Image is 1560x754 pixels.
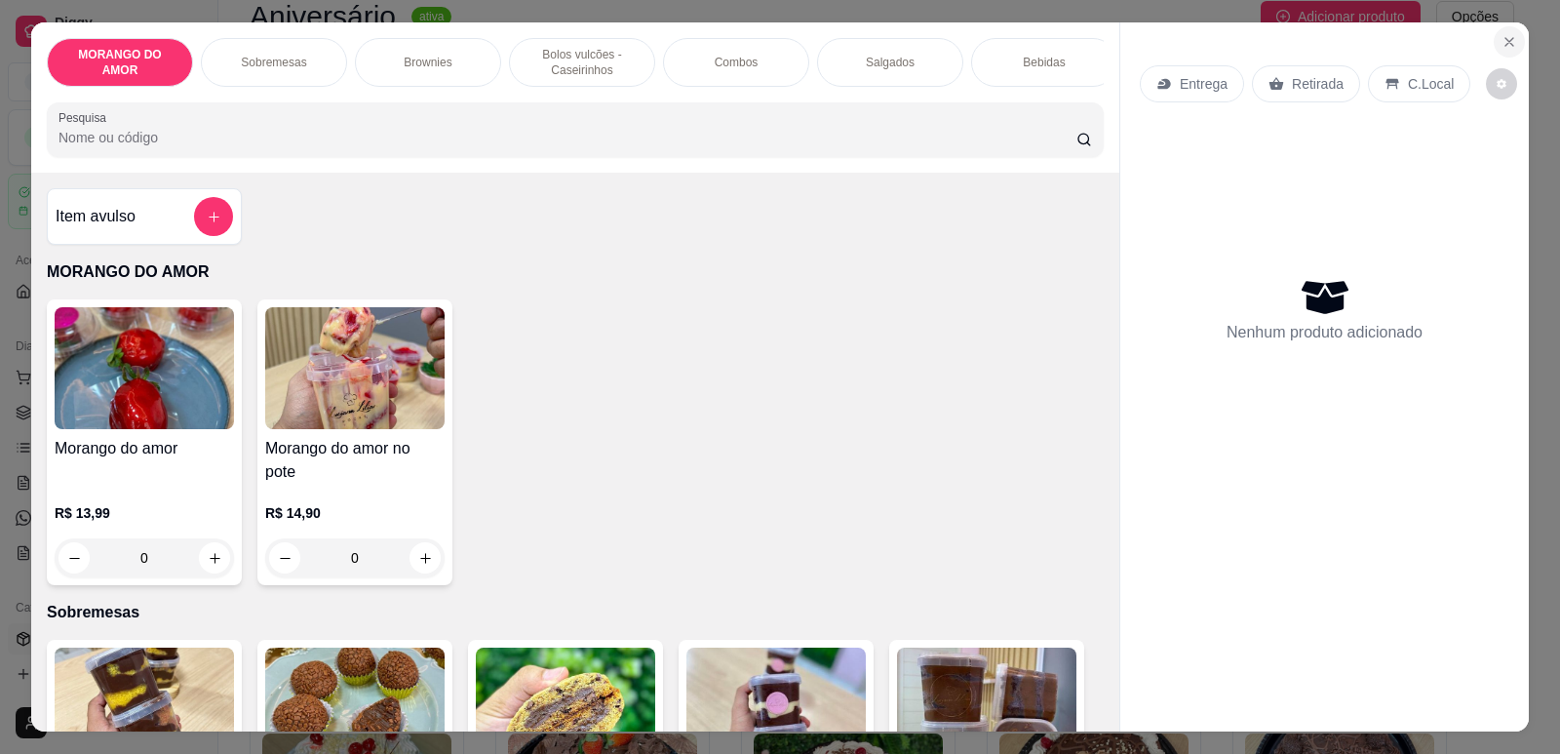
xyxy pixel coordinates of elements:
p: Bebidas [1023,55,1065,70]
label: Pesquisa [58,109,113,126]
p: Sobremesas [241,55,306,70]
input: Pesquisa [58,128,1076,147]
button: add-separate-item [194,197,233,236]
button: decrease-product-quantity [1486,68,1517,99]
img: product-image [265,307,445,429]
p: MORANGO DO AMOR [47,260,1104,284]
button: decrease-product-quantity [269,542,300,574]
button: increase-product-quantity [199,542,230,574]
p: C.Local [1408,74,1454,94]
p: Sobremesas [47,601,1104,624]
h4: Morango do amor [55,437,234,460]
p: R$ 13,99 [55,503,234,523]
p: Retirada [1292,74,1344,94]
p: Brownies [404,55,451,70]
p: R$ 14,90 [265,503,445,523]
p: Salgados [866,55,915,70]
p: Nenhum produto adicionado [1227,321,1423,344]
p: Bolos vulcões - Caseirinhos [526,47,639,78]
img: product-image [55,307,234,429]
button: increase-product-quantity [409,542,441,574]
p: Entrega [1180,74,1228,94]
p: Combos [715,55,759,70]
h4: Morango do amor no pote [265,437,445,484]
h4: Item avulso [56,205,136,228]
button: decrease-product-quantity [58,542,90,574]
button: Close [1494,26,1525,58]
p: MORANGO DO AMOR [63,47,176,78]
